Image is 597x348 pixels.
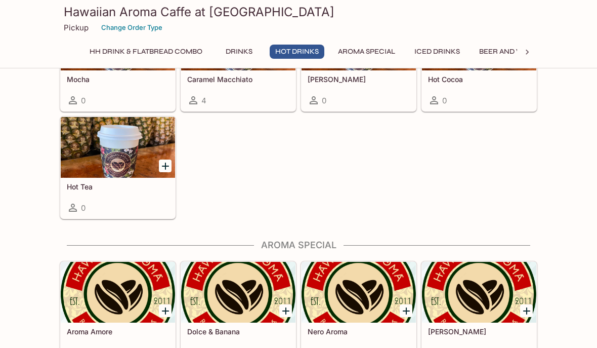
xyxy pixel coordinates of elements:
[428,327,530,336] h5: [PERSON_NAME]
[181,10,295,70] div: Caramel Macchiato
[409,45,465,59] button: Iced Drinks
[67,182,169,191] h5: Hot Tea
[308,327,410,336] h5: Nero Aroma
[159,304,172,317] button: Add Aroma Amore
[308,75,410,84] h5: [PERSON_NAME]
[201,96,206,105] span: 4
[428,75,530,84] h5: Hot Cocoa
[216,45,262,59] button: Drinks
[84,45,208,59] button: HH Drink & Flatbread Combo
[81,96,86,105] span: 0
[81,203,86,213] span: 0
[61,262,175,323] div: Aroma Amore
[322,96,326,105] span: 0
[67,327,169,336] h5: Aroma Amore
[302,10,416,70] div: Chai Latte
[60,240,537,251] h4: Aroma Special
[61,10,175,70] div: Mocha
[97,20,167,35] button: Change Order Type
[64,4,533,20] h3: Hawaiian Aroma Caffe at [GEOGRAPHIC_DATA]
[422,10,536,70] div: Hot Cocoa
[181,262,295,323] div: Dolce & Banana
[67,75,169,84] h5: Mocha
[60,117,176,219] a: Hot Tea0
[474,45,542,59] button: Beer and Wine
[422,262,536,323] div: Coco Choco
[520,304,533,317] button: Add Coco Choco
[159,160,172,172] button: Add Hot Tea
[279,304,292,317] button: Add Dolce & Banana
[302,262,416,323] div: Nero Aroma
[187,327,289,336] h5: Dolce & Banana
[442,96,447,105] span: 0
[64,23,89,32] p: Pickup
[187,75,289,84] h5: Caramel Macchiato
[332,45,401,59] button: Aroma Special
[400,304,412,317] button: Add Nero Aroma
[61,117,175,178] div: Hot Tea
[270,45,324,59] button: Hot Drinks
